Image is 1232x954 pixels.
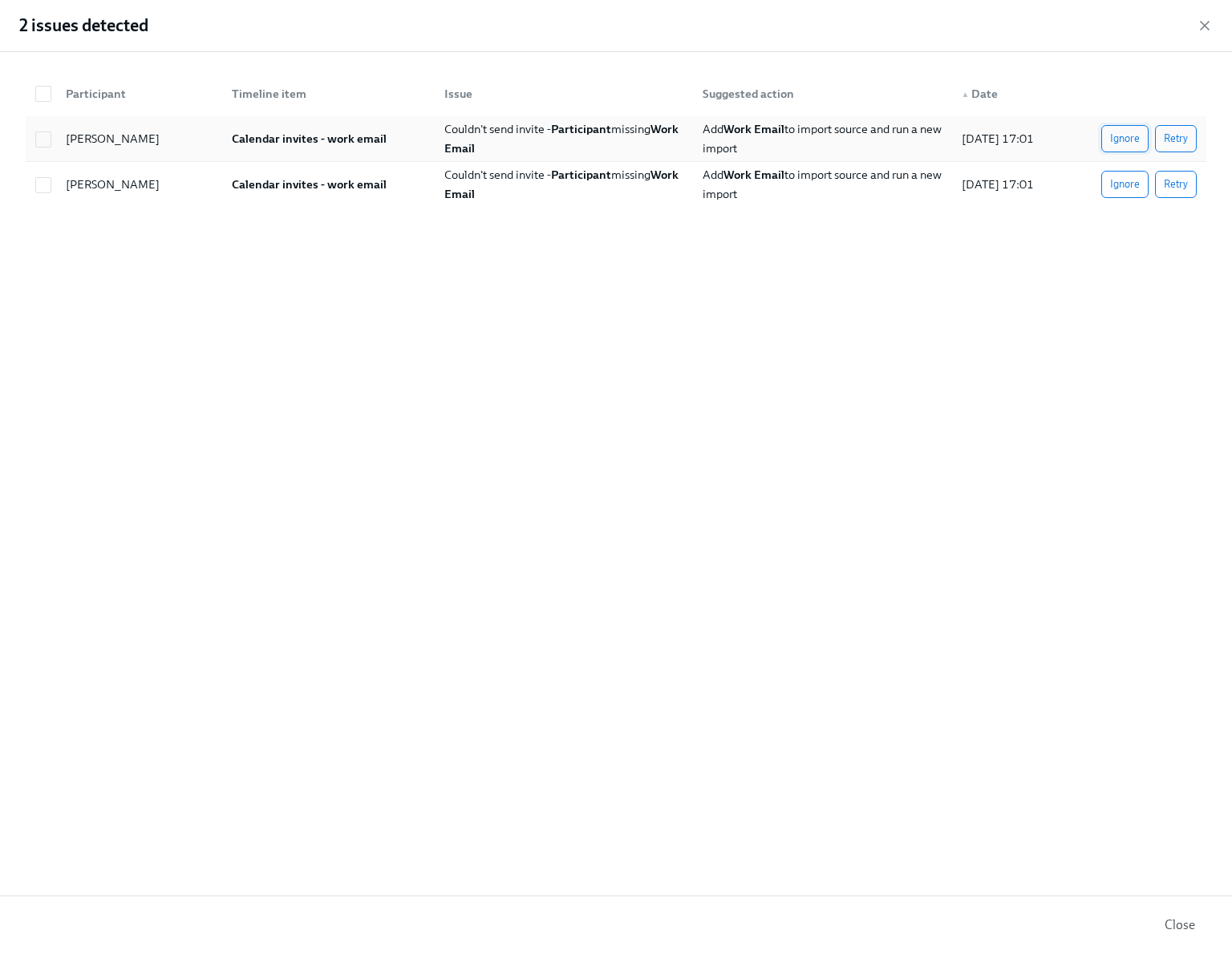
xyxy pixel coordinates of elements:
strong: Work Email [723,122,784,136]
button: Ignore [1101,171,1149,198]
div: Suggested action [690,78,948,110]
div: Timeline item [219,78,432,110]
span: Ignore [1110,176,1140,192]
div: [PERSON_NAME]Calendar invites - work emailCouldn't send invite -ParticipantmissingWork EmailAddWo... [26,116,1206,162]
div: [PERSON_NAME] [59,175,219,194]
strong: Work Email [723,168,784,182]
div: [DATE] 17:01 [955,175,1075,194]
div: Issue [438,84,690,103]
strong: Participant [551,168,611,182]
strong: Calendar invites - work email [232,177,387,192]
button: Retry [1155,125,1197,152]
div: Suggested action [696,84,948,103]
div: Timeline item [225,84,432,103]
div: [PERSON_NAME] [59,129,219,148]
div: Participant [53,78,219,110]
strong: Calendar invites - work email [232,131,387,146]
div: Issue [432,78,690,110]
span: Retry [1164,131,1188,147]
span: Retry [1164,176,1188,192]
div: Participant [59,84,219,103]
strong: Participant [551,122,611,136]
span: Ignore [1110,131,1140,147]
div: [DATE] 17:01 [955,129,1075,148]
div: ▲Date [949,78,1075,110]
button: Retry [1155,171,1197,198]
span: ▲ [962,91,970,99]
div: [PERSON_NAME]Calendar invites - work emailCouldn't send invite -ParticipantmissingWork EmailAddWo... [26,162,1206,207]
button: Ignore [1101,125,1149,152]
span: Close [1165,917,1195,933]
h2: 2 issues detected [19,14,148,38]
button: Close [1153,909,1206,941]
div: Date [955,84,1075,103]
